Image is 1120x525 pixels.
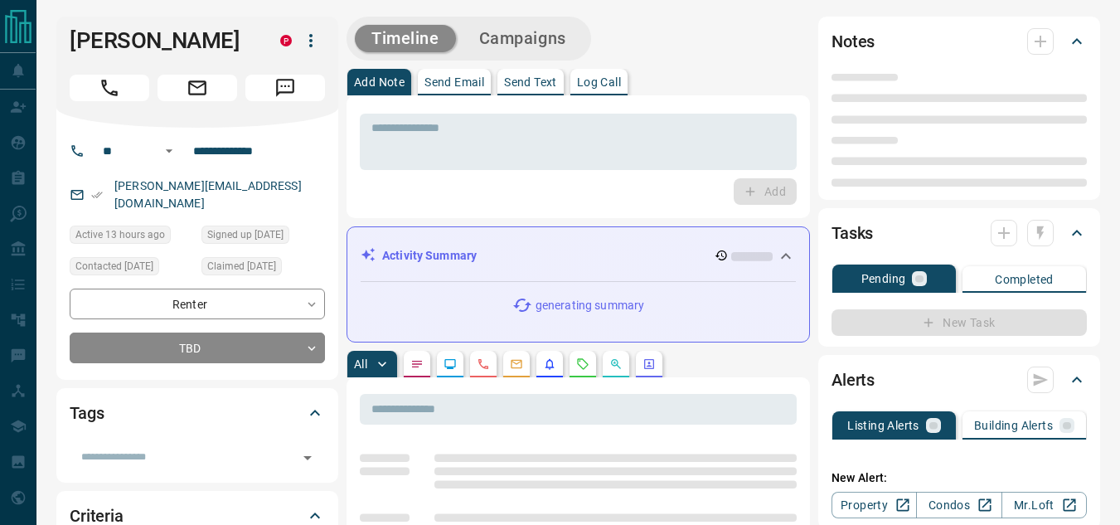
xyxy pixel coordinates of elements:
p: Listing Alerts [847,420,919,431]
div: Tasks [832,213,1087,253]
p: Send Text [504,76,557,88]
span: Call [70,75,149,101]
p: Activity Summary [382,247,477,265]
span: Active 13 hours ago [75,226,165,243]
span: Contacted [DATE] [75,258,153,275]
p: Send Email [424,76,484,88]
svg: Lead Browsing Activity [444,357,457,371]
svg: Agent Actions [642,357,656,371]
span: Signed up [DATE] [207,226,284,243]
span: Message [245,75,325,101]
div: Notes [832,22,1087,61]
a: Mr.Loft [1001,492,1087,518]
div: Tags [70,393,325,433]
p: Completed [995,274,1054,285]
button: Open [159,141,179,161]
p: All [354,358,367,370]
a: Property [832,492,917,518]
p: Add Note [354,76,405,88]
p: New Alert: [832,469,1087,487]
svg: Email Verified [91,189,103,201]
p: Pending [861,273,906,284]
div: TBD [70,333,325,363]
div: Renter [70,289,325,319]
a: Condos [916,492,1001,518]
div: Activity Summary [361,241,796,271]
div: Alerts [832,360,1087,400]
div: Mon Oct 06 2025 [70,257,193,280]
p: Log Call [577,76,621,88]
div: Fri Oct 03 2025 [201,226,325,249]
h1: [PERSON_NAME] [70,27,255,54]
p: Building Alerts [974,420,1053,431]
svg: Calls [477,357,490,371]
h2: Tasks [832,220,873,246]
a: [PERSON_NAME][EMAIL_ADDRESS][DOMAIN_NAME] [114,179,302,210]
span: Email [158,75,237,101]
div: property.ca [280,35,292,46]
span: Claimed [DATE] [207,258,276,275]
button: Open [296,446,319,469]
svg: Opportunities [609,357,623,371]
div: Sun Oct 12 2025 [70,226,193,249]
button: Campaigns [463,25,583,52]
svg: Emails [510,357,523,371]
button: Timeline [355,25,456,52]
svg: Listing Alerts [543,357,556,371]
p: generating summary [536,297,644,314]
h2: Notes [832,28,875,55]
svg: Requests [576,357,589,371]
svg: Notes [410,357,424,371]
h2: Tags [70,400,104,426]
h2: Alerts [832,367,875,393]
div: Mon Oct 06 2025 [201,257,325,280]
